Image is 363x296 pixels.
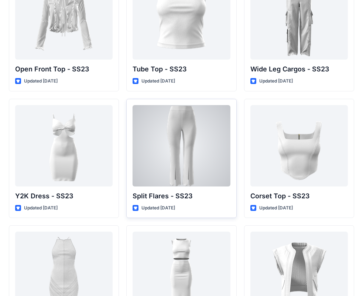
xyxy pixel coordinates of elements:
p: Open Front Top - SS23 [15,64,113,74]
p: Corset Top - SS23 [250,191,348,201]
a: Corset Top - SS23 [250,105,348,186]
p: Updated [DATE] [24,204,58,212]
p: Y2K Dress - SS23 [15,191,113,201]
a: Y2K Dress - SS23 [15,105,113,186]
p: Wide Leg Cargos - SS23 [250,64,348,74]
p: Updated [DATE] [141,204,175,212]
p: Updated [DATE] [259,77,293,85]
p: Updated [DATE] [24,77,58,85]
p: Tube Top - SS23 [133,64,230,74]
p: Split Flares - SS23 [133,191,230,201]
a: Split Flares - SS23 [133,105,230,186]
p: Updated [DATE] [141,77,175,85]
p: Updated [DATE] [259,204,293,212]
